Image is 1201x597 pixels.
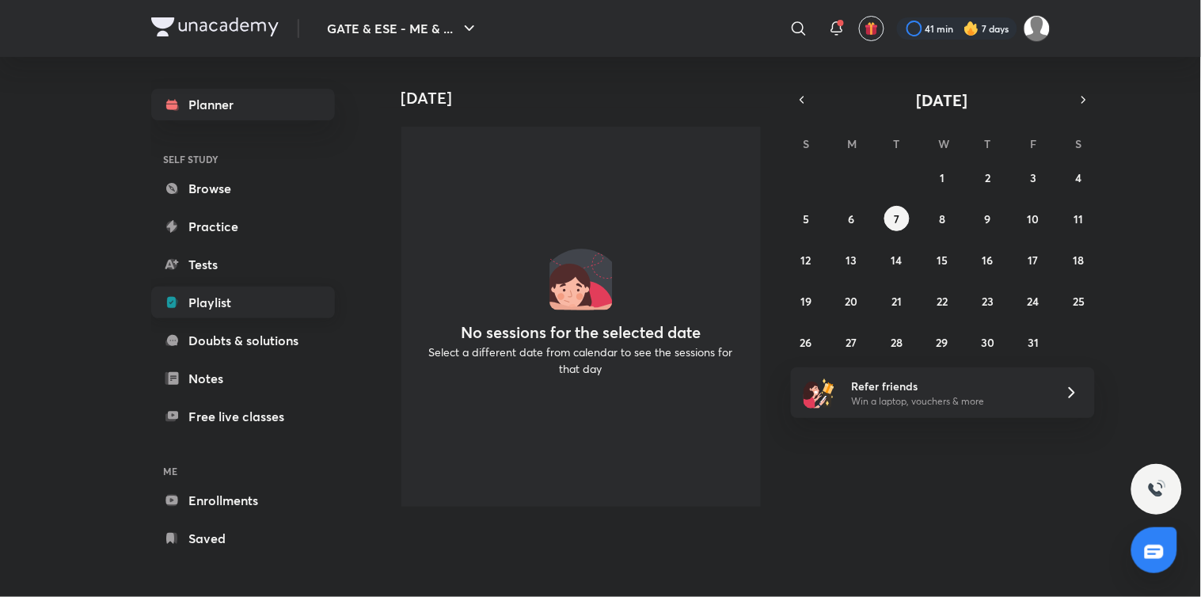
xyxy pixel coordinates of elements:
h6: SELF STUDY [151,146,335,173]
abbr: October 11, 2025 [1074,211,1084,226]
button: [DATE] [813,89,1073,111]
button: avatar [859,16,884,41]
button: October 7, 2025 [884,206,910,231]
abbr: October 7, 2025 [895,211,900,226]
button: October 29, 2025 [929,329,955,355]
button: GATE & ESE - ME & ... [318,13,488,44]
button: October 17, 2025 [1020,247,1046,272]
abbr: October 1, 2025 [940,170,944,185]
abbr: October 27, 2025 [846,335,857,350]
abbr: October 4, 2025 [1076,170,1082,185]
abbr: Thursday [985,136,991,151]
a: Browse [151,173,335,204]
button: October 6, 2025 [839,206,865,231]
abbr: October 17, 2025 [1028,253,1039,268]
abbr: October 26, 2025 [800,335,812,350]
abbr: Sunday [803,136,809,151]
abbr: October 29, 2025 [937,335,948,350]
button: October 22, 2025 [929,288,955,314]
abbr: October 15, 2025 [937,253,948,268]
abbr: October 6, 2025 [849,211,855,226]
abbr: Saturday [1076,136,1082,151]
button: October 21, 2025 [884,288,910,314]
button: October 5, 2025 [793,206,819,231]
button: October 14, 2025 [884,247,910,272]
abbr: Tuesday [894,136,900,151]
abbr: October 12, 2025 [801,253,811,268]
abbr: October 3, 2025 [1030,170,1036,185]
abbr: Monday [848,136,857,151]
abbr: October 5, 2025 [803,211,809,226]
abbr: October 14, 2025 [891,253,903,268]
abbr: October 13, 2025 [846,253,857,268]
button: October 25, 2025 [1066,288,1092,314]
img: avatar [865,21,879,36]
abbr: Wednesday [938,136,949,151]
a: Saved [151,523,335,554]
img: ttu [1147,480,1166,499]
button: October 8, 2025 [929,206,955,231]
img: Company Logo [151,17,279,36]
abbr: October 9, 2025 [985,211,991,226]
abbr: October 18, 2025 [1074,253,1085,268]
button: October 15, 2025 [929,247,955,272]
abbr: October 31, 2025 [1028,335,1039,350]
img: referral [804,377,835,409]
button: October 11, 2025 [1066,206,1092,231]
button: October 12, 2025 [793,247,819,272]
abbr: October 21, 2025 [892,294,903,309]
a: Company Logo [151,17,279,40]
a: Planner [151,89,335,120]
abbr: October 16, 2025 [982,253,994,268]
h4: [DATE] [401,89,773,108]
button: October 19, 2025 [793,288,819,314]
abbr: October 20, 2025 [846,294,858,309]
h6: Refer friends [851,378,1046,394]
abbr: October 10, 2025 [1028,211,1039,226]
button: October 20, 2025 [839,288,865,314]
img: Sujay Saha [1024,15,1051,42]
a: Free live classes [151,401,335,432]
button: October 27, 2025 [839,329,865,355]
a: Notes [151,363,335,394]
h6: ME [151,458,335,485]
button: October 9, 2025 [975,206,1001,231]
p: Win a laptop, vouchers & more [851,394,1046,409]
button: October 24, 2025 [1020,288,1046,314]
a: Playlist [151,287,335,318]
abbr: Friday [1030,136,1036,151]
abbr: October 24, 2025 [1028,294,1039,309]
button: October 28, 2025 [884,329,910,355]
a: Practice [151,211,335,242]
button: October 4, 2025 [1066,165,1092,190]
abbr: October 25, 2025 [1073,294,1085,309]
button: October 31, 2025 [1020,329,1046,355]
button: October 10, 2025 [1020,206,1046,231]
button: October 2, 2025 [975,165,1001,190]
abbr: October 23, 2025 [982,294,994,309]
button: October 26, 2025 [793,329,819,355]
p: Select a different date from calendar to see the sessions for that day [420,344,742,377]
abbr: October 22, 2025 [937,294,948,309]
a: Tests [151,249,335,280]
a: Enrollments [151,485,335,516]
abbr: October 19, 2025 [800,294,811,309]
abbr: October 8, 2025 [939,211,945,226]
button: October 1, 2025 [929,165,955,190]
button: October 13, 2025 [839,247,865,272]
h4: No sessions for the selected date [461,323,701,342]
span: [DATE] [917,89,968,111]
abbr: October 28, 2025 [891,335,903,350]
abbr: October 2, 2025 [985,170,990,185]
img: No events [549,247,613,310]
abbr: October 30, 2025 [981,335,994,350]
button: October 23, 2025 [975,288,1001,314]
img: streak [963,21,979,36]
button: October 3, 2025 [1020,165,1046,190]
button: October 18, 2025 [1066,247,1092,272]
button: October 30, 2025 [975,329,1001,355]
a: Doubts & solutions [151,325,335,356]
button: October 16, 2025 [975,247,1001,272]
